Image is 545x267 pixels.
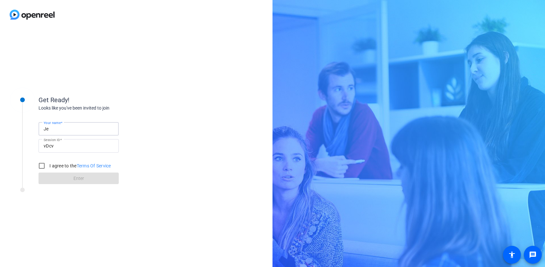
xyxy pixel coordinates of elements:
mat-icon: message [529,251,537,259]
div: Looks like you've been invited to join [39,105,167,111]
mat-label: Your name [44,121,61,125]
label: I agree to the [48,163,111,169]
mat-label: Session ID [44,138,60,142]
a: Terms Of Service [77,163,111,168]
div: Get Ready! [39,95,167,105]
mat-icon: accessibility [508,251,516,259]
